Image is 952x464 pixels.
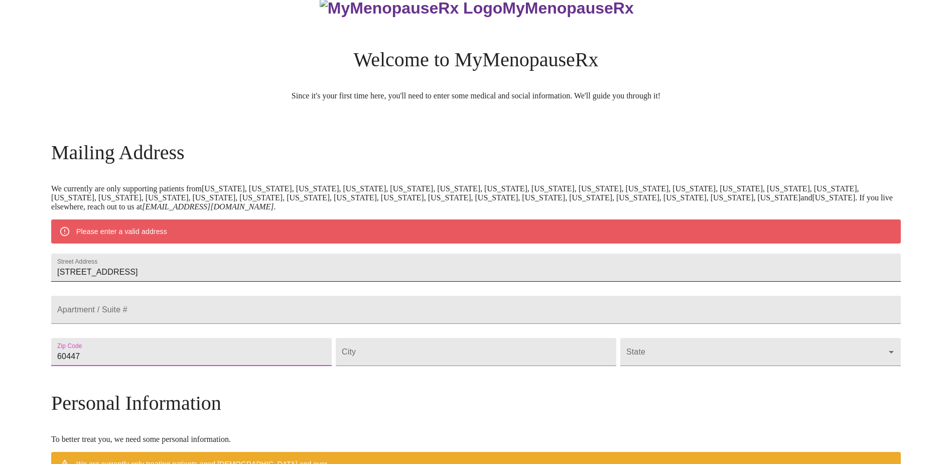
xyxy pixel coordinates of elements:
p: To better treat you, we need some personal information. [51,435,901,444]
em: [EMAIL_ADDRESS][DOMAIN_NAME] [142,202,274,211]
div: Please enter a valid address [76,222,167,241]
p: We currently are only supporting patients from [US_STATE], [US_STATE], [US_STATE], [US_STATE], [U... [51,184,901,211]
div: ​ [620,338,901,366]
h3: Mailing Address [51,141,901,164]
h3: Welcome to MyMenopauseRx [51,48,901,71]
p: Since it's your first time here, you'll need to enter some medical and social information. We'll ... [51,91,901,100]
h3: Personal Information [51,391,901,415]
